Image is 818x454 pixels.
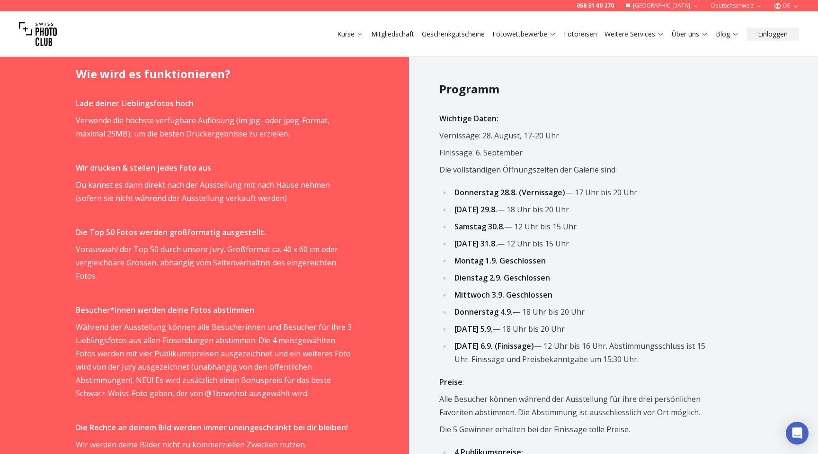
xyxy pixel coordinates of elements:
strong: Wir drucken & stellen jedes Foto aus [76,163,211,173]
div: Open Intercom Messenger [786,422,809,445]
strong: Montag 1.9. Geschlossen [454,255,546,266]
button: Blog [712,27,743,41]
p: : [439,375,716,389]
li: — 18 Uhr bis 20 Uhr [452,322,716,336]
strong: Besucher*innen werden deine Fotos abstimmen [76,305,254,315]
button: Kurse [333,27,367,41]
strong: Donnerstag 4.9. [454,307,513,317]
strong: Wichtige Daten: [439,113,498,124]
p: Verwende die höchste verfügbare Auflösung (im jpg- oder jpeg-Format, maximal 25MB), um die besten... [76,114,353,140]
strong: Die Top 50 Fotos werden großformatig ausgestellt. [76,227,266,237]
strong: Donnerstag 28.8. (Vernissage) [454,187,565,198]
a: Geschenkgutscheine [422,29,485,39]
img: Swiss photo club [19,15,57,53]
li: — 12 Uhr bis 16 Uhr. Abstimmungsschluss ist 15 Uhr. Finissage und Preisbekanntgabe um 15:30 Uhr. [452,339,716,366]
p: Finissage: 6. September [439,146,716,159]
p: Die vollständigen Öffnungszeiten der Galerie sind: [439,163,716,176]
a: Über uns [672,29,708,39]
a: Kurse [337,29,364,39]
button: Fotowettbewerbe [489,27,560,41]
a: Mitgliedschaft [371,29,414,39]
li: — 12 Uhr bis 15 Uhr [452,220,716,233]
strong: Mittwoch 3.9. Geschlossen [454,290,552,300]
p: Alle Besucher können während der Ausstellung für ihre drei persönlichen Favoriten abstimmen. Die ... [439,392,716,419]
h2: Wie wird es funktionieren? [76,66,379,82]
li: — 17 Uhr bis 20 Uhr [452,186,716,199]
li: — 18 Uhr bis 20 Uhr [452,203,716,216]
button: Fotoreisen [560,27,601,41]
li: — 18 Uhr bis 20 Uhr [452,305,716,318]
strong: [DATE] 31.8. [454,238,497,249]
p: Wir werden deine Bilder nicht zu kommerziellen Zwecken nutzen. [76,438,353,451]
button: Über uns [668,27,712,41]
h2: Programm [439,82,742,97]
p: Vernissage: 28. August, 17-20 Uhr [439,129,716,142]
p: Während der Ausstellung können alle Besucherinnen und Besucher für ihre 3 Lieblingsfotos aus alle... [76,320,353,400]
strong: Lade deiner Lieblingsfotos hoch [76,98,194,109]
strong: Preise [439,377,462,387]
a: 058 51 00 270 [577,2,614,9]
span: Du kannst es dann direkt nach der Ausstellung mit nach Hause nehmen (sofern sie nicht während der... [76,180,330,203]
strong: Dienstag 2.9. Geschlossen [454,272,550,283]
li: — 12 Uhr bis 15 Uhr [452,237,716,250]
strong: Samstag 30.8. [454,221,505,232]
strong: [DATE] 6.9. (Finissage) [454,341,534,351]
button: Geschenkgutscheine [418,27,489,41]
a: Fotoreisen [564,29,597,39]
button: Weitere Services [601,27,668,41]
a: Blog [716,29,739,39]
strong: [DATE] 5.9. [454,324,493,334]
strong: Die Rechte an deinem Bild werden immer uneingeschränkt bei dir bleiben! [76,422,348,433]
a: Weitere Services [605,29,664,39]
a: Fotowettbewerbe [492,29,556,39]
button: Mitgliedschaft [367,27,418,41]
p: Vorauswahl der Top 50 durch unsere Jury. Großformat ca. 40 x 60 cm oder vergleichbare Grössen, ab... [76,243,353,282]
p: Die 5 Gewinner erhalten bei der Finissage tolle Preise. [439,423,716,436]
button: Einloggen [747,27,799,41]
strong: [DATE] 29.8. [454,204,497,215]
